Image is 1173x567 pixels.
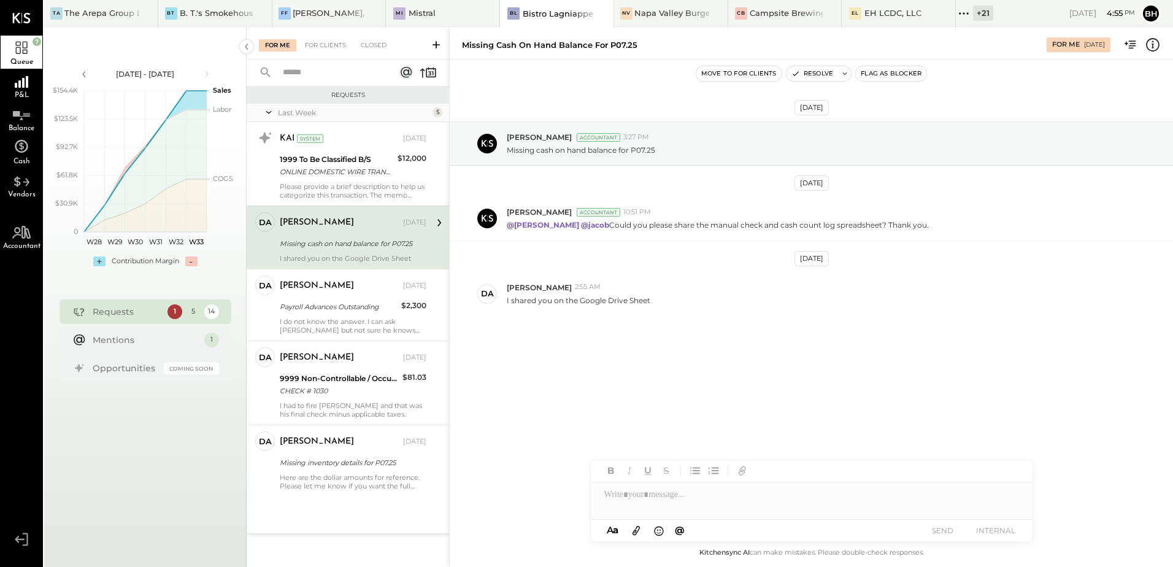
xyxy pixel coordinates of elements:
text: $30.9K [55,199,78,207]
div: Mentions [93,334,198,346]
div: Coming Soon [164,363,219,374]
a: Balance [1,102,42,135]
text: $123.5K [54,114,78,123]
button: @ [671,523,688,538]
div: For Me [1052,40,1080,50]
p: I shared you on the Google Drive Sheet [507,295,650,306]
div: 5 [186,304,201,319]
div: B. T.'s Smokehouse [180,7,253,19]
div: [DATE] [403,134,426,144]
button: Ordered List [706,463,721,479]
text: W33 [189,237,204,246]
text: W28 [87,237,102,246]
div: CB [735,7,747,20]
text: $154.4K [53,86,78,94]
div: da [259,436,272,447]
span: [PERSON_NAME] [507,207,572,217]
a: Cash [1,135,42,168]
text: 0 [74,227,78,236]
div: Accountant [577,208,620,217]
div: For Me [259,39,296,52]
strong: @[PERSON_NAME] [507,220,579,229]
text: Labor [213,105,231,114]
div: $12,000 [398,152,426,164]
button: Underline [640,463,656,479]
div: Bistro Lagniappe [523,8,593,20]
span: [PERSON_NAME] [507,132,572,142]
div: da [259,280,272,291]
div: Campsite Brewing [750,7,823,19]
span: P&L [15,91,29,99]
span: a [613,524,618,536]
div: [DATE] [1084,40,1105,49]
button: Add URL [734,463,750,479]
div: [PERSON_NAME], LLC [293,7,367,19]
p: Missing cash on hand balance for P07.25 [507,145,655,155]
button: Flag as Blocker [856,66,926,81]
a: Vendors [1,168,42,201]
div: [DATE] [1069,7,1135,19]
div: CHECK # 1030 [280,385,399,397]
button: Unordered List [687,463,703,479]
div: Payroll Advances Outstanding [280,301,398,313]
div: 1 [167,304,182,319]
div: BL [507,7,520,20]
div: + 21 [973,6,993,21]
text: COGS [213,174,233,183]
div: KAI [280,133,294,145]
div: ONLINE DOMESTIC WIRE TRANSFER A/C: [PERSON_NAME] OR [PERSON_NAME] S SPURGEONHEALDSBURG [GEOGRAPHI... [280,166,394,178]
div: 14 [204,304,219,319]
button: Italic [621,463,637,479]
text: Sales [213,86,231,94]
div: da [259,352,272,363]
div: - [185,256,198,266]
div: [PERSON_NAME] [280,217,354,229]
div: NV [620,7,633,20]
div: Opportunities [93,362,158,374]
button: Move to for clients [696,66,782,81]
a: Accountant [1,220,42,253]
div: BT [165,7,177,20]
div: 5 [433,107,442,117]
div: EH LCDC, LLC [864,7,921,19]
div: [DATE] [403,437,426,447]
div: The Arepa Group LLC [64,7,139,19]
div: Last Week [278,107,429,118]
text: $61.8K [56,171,78,179]
div: da [259,217,272,228]
a: Queue [1,36,42,69]
button: Bh [1141,4,1161,23]
div: [DATE] [403,281,426,291]
text: W29 [107,237,122,246]
span: Accountant [3,242,40,250]
div: $2,300 [401,299,426,312]
a: P&L [1,69,42,102]
span: Vendors [8,191,36,198]
button: Aa [603,523,623,537]
div: Mistral [409,7,436,19]
button: Bold [603,463,619,479]
span: 3:27 PM [623,133,649,142]
div: Please provide a brief description to help us categorize this transaction. The memo might be help... [280,182,426,199]
button: SEND [918,522,967,539]
div: TA [50,7,63,20]
span: @ [675,524,685,536]
div: Missing inventory details for P07.25 [280,457,423,469]
div: 1999 To Be Classified B/S [280,153,394,166]
div: 1 [204,333,219,347]
div: [DATE] - [DATE] [93,69,198,79]
div: Requests [253,91,443,99]
div: Requests [93,306,161,318]
div: [DATE] [403,353,426,363]
div: Missing cash on hand balance for P07.25 [462,39,637,51]
div: I had to fire [PERSON_NAME] and that was his final check minus applicable taxes. [280,401,426,418]
span: [PERSON_NAME] [507,282,572,293]
div: + [93,256,106,266]
div: EL [849,7,861,20]
div: da [481,288,494,299]
div: [DATE] [794,175,829,191]
div: FF [279,7,291,20]
span: Balance [9,125,34,132]
span: 2:55 AM [575,282,601,292]
div: $81.03 [402,371,426,384]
